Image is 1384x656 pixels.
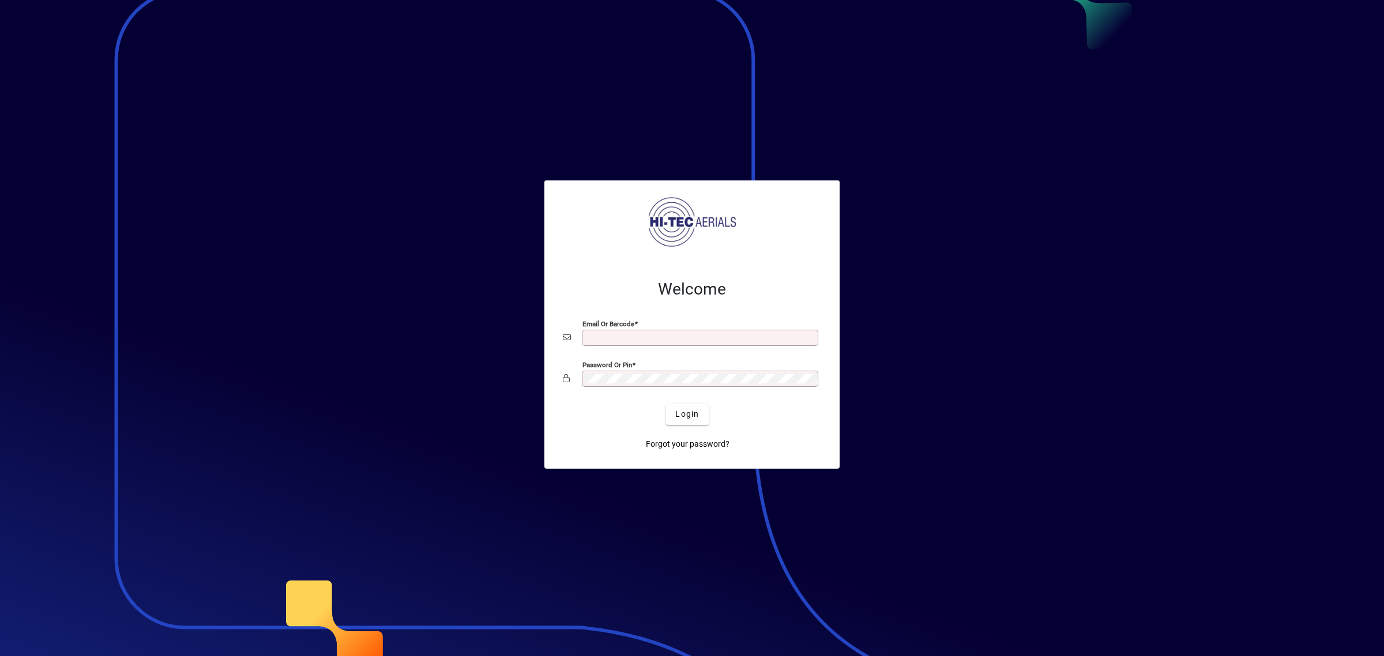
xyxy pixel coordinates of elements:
a: Forgot your password? [641,434,734,455]
button: Login [666,404,708,425]
span: Login [675,408,699,420]
span: Forgot your password? [646,438,729,450]
mat-label: Password or Pin [582,360,632,368]
mat-label: Email or Barcode [582,319,634,327]
h2: Welcome [563,280,821,299]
